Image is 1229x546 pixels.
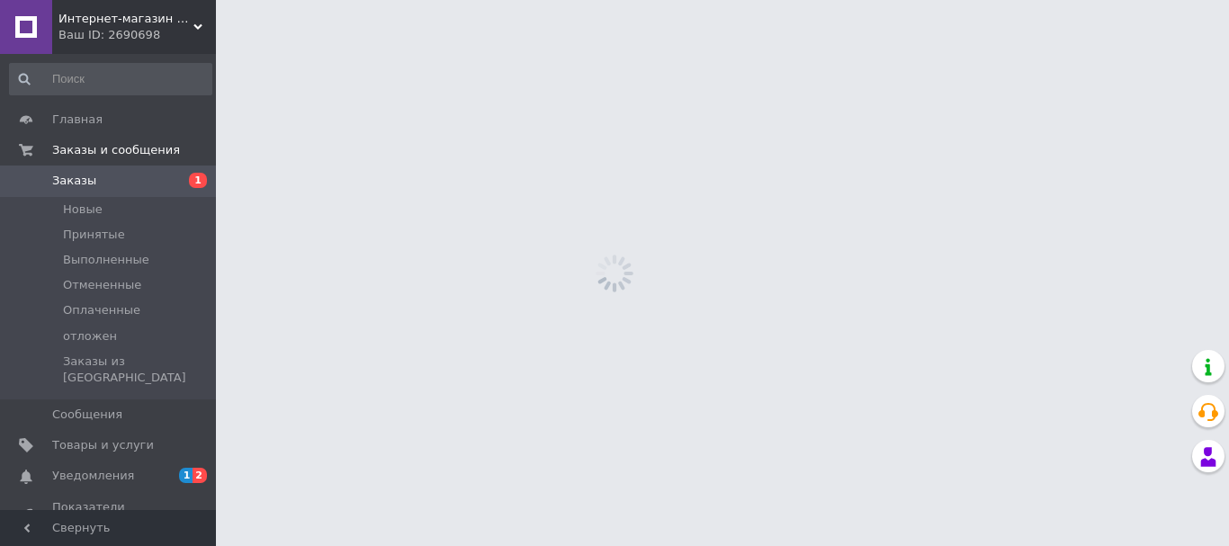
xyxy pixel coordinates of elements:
[52,142,180,158] span: Заказы и сообщения
[63,302,140,318] span: Оплаченные
[179,468,193,483] span: 1
[63,252,149,268] span: Выполненные
[63,328,117,345] span: отложен
[52,407,122,423] span: Сообщения
[63,354,211,386] span: Заказы из [GEOGRAPHIC_DATA]
[189,173,207,188] span: 1
[63,277,141,293] span: Отмененные
[9,63,212,95] input: Поиск
[52,437,154,453] span: Товары и услуги
[52,468,134,484] span: Уведомления
[52,499,166,532] span: Показатели работы компании
[58,27,216,43] div: Ваш ID: 2690698
[52,173,96,189] span: Заказы
[52,112,103,128] span: Главная
[63,201,103,218] span: Новые
[58,11,193,27] span: Интернет-магазин "Афон", православные товары.
[63,227,125,243] span: Принятые
[193,468,207,483] span: 2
